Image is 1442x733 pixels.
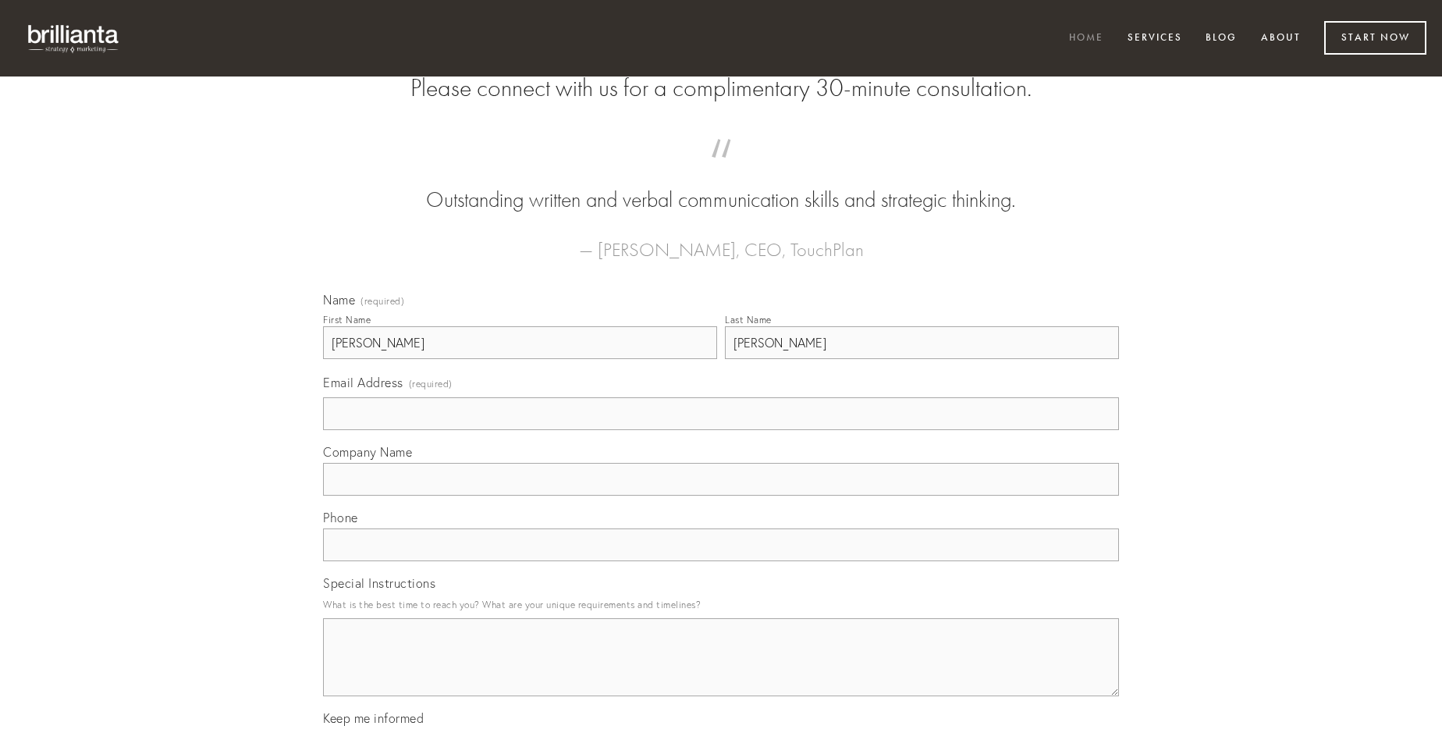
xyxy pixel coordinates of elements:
[16,16,133,61] img: brillianta - research, strategy, marketing
[348,215,1094,265] figcaption: — [PERSON_NAME], CEO, TouchPlan
[409,373,453,394] span: (required)
[323,73,1119,103] h2: Please connect with us for a complimentary 30-minute consultation.
[1059,26,1113,52] a: Home
[1251,26,1311,52] a: About
[323,594,1119,615] p: What is the best time to reach you? What are your unique requirements and timelines?
[323,314,371,326] div: First Name
[323,444,412,460] span: Company Name
[323,375,403,390] span: Email Address
[323,710,424,726] span: Keep me informed
[1195,26,1247,52] a: Blog
[323,510,358,525] span: Phone
[360,297,404,306] span: (required)
[348,155,1094,185] span: “
[348,155,1094,215] blockquote: Outstanding written and verbal communication skills and strategic thinking.
[323,575,435,591] span: Special Instructions
[1117,26,1192,52] a: Services
[323,292,355,308] span: Name
[1324,21,1426,55] a: Start Now
[725,314,772,326] div: Last Name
